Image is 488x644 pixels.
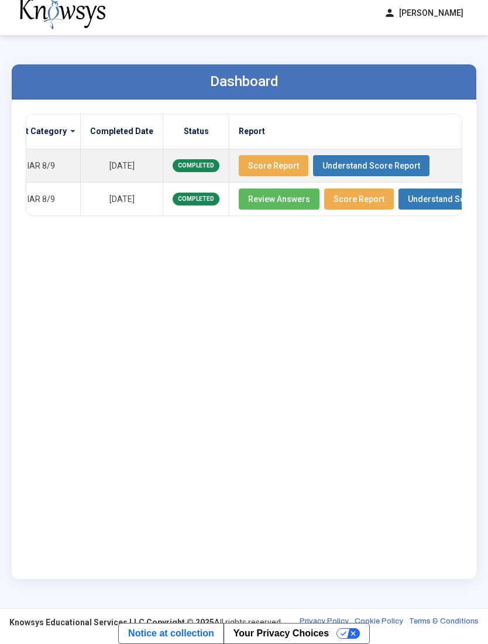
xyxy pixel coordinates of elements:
[81,149,163,182] td: [DATE]
[210,73,279,90] label: Dashboard
[81,182,163,215] td: [DATE]
[11,126,67,136] label: Test Category
[119,624,224,643] a: Notice at collection
[334,194,384,204] span: Score Report
[173,159,219,172] span: COMPLETED
[324,189,394,210] button: Score Report
[9,618,214,627] strong: Knowsys Educational Services LLC Copyright © 2025
[173,193,219,205] span: COMPLETED
[239,155,308,176] button: Score Report
[248,194,310,204] span: Review Answers
[355,616,403,628] a: Cookie Policy
[377,4,470,23] button: person[PERSON_NAME]
[384,7,396,19] span: person
[313,155,429,176] button: Understand Score Report
[248,161,299,170] span: Score Report
[163,114,229,149] th: Status
[2,182,81,215] td: IAR 8/9
[9,616,283,628] div: All rights reserved.
[300,616,349,628] a: Privacy Policy
[409,616,479,628] a: Terms & Conditions
[239,189,319,210] button: Review Answers
[90,126,153,136] label: Completed Date
[224,624,369,643] button: Your Privacy Choices
[2,149,81,182] td: IAR 8/9
[322,161,420,170] span: Understand Score Report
